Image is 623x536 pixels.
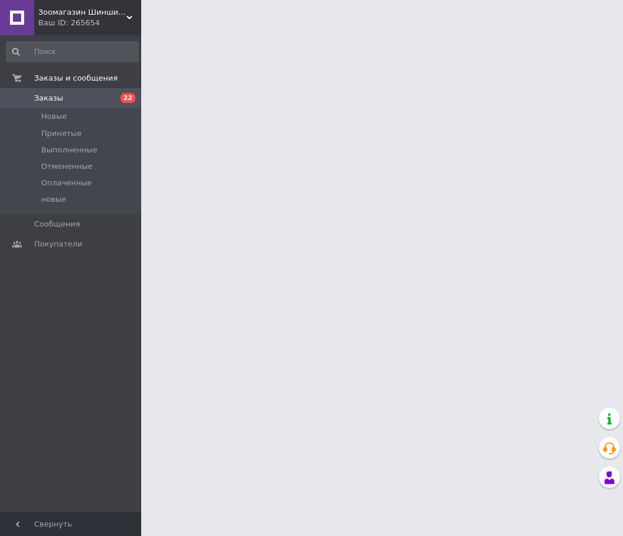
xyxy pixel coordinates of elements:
[41,161,92,172] span: Отмененные
[41,145,98,155] span: Выполненные
[41,178,92,188] span: Оплаченные
[34,93,63,104] span: Заказы
[41,194,66,205] span: новые
[34,73,118,84] span: Заказы и сообщения
[38,7,126,18] span: Зоомагазин Шиншилка - Дискаунтер зоотоваров.Корма для кошек и собак. Ветеринарная аптека
[41,111,67,122] span: Новые
[38,18,141,28] div: Ваш ID: 265654
[41,128,82,139] span: Принятые
[6,41,139,62] input: Поиск
[34,239,82,249] span: Покупатели
[34,219,80,229] span: Сообщения
[121,93,135,103] span: 22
